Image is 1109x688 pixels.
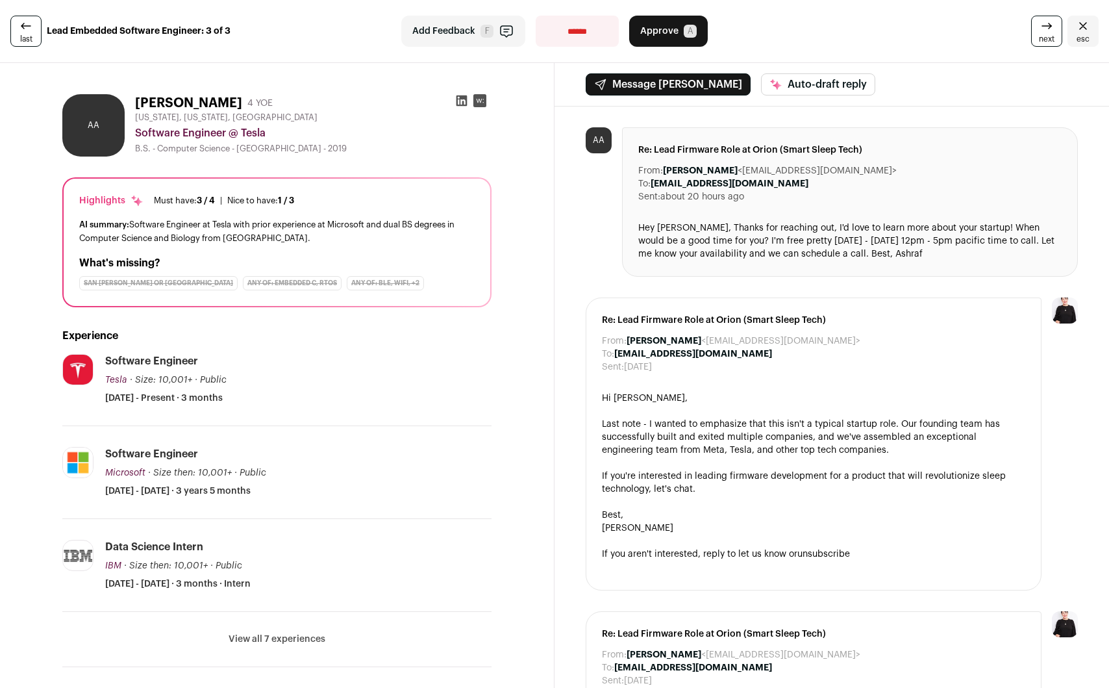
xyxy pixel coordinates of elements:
[62,328,492,344] h2: Experience
[247,97,273,110] div: 4 YOE
[638,144,1062,157] span: Re: Lead Firmware Role at Orion (Smart Sleep Tech)
[135,144,492,154] div: B.S. - Computer Science - [GEOGRAPHIC_DATA] - 2019
[63,544,93,568] img: 0038dca3a6a3e627423967c21e8ceddaf504a38788d773c76dfe00ddd1842ed1.jpg
[105,376,127,385] span: Tesla
[602,418,1025,457] div: Last note - I wanted to emphasize that this isn't a typical startup role. Our founding team has s...
[79,218,475,245] div: Software Engineer at Tesla with prior experience at Microsoft and dual BS degrees in Computer Sci...
[105,540,203,554] div: Data Science Intern
[412,25,475,38] span: Add Feedback
[602,548,1025,561] div: If you aren't interested, reply to let us know or
[1052,298,1078,324] img: 9240684-medium_jpg
[1031,16,1062,47] a: next
[627,650,701,659] b: [PERSON_NAME]
[216,561,242,570] span: Public
[195,374,197,387] span: ·
[761,73,875,96] button: Auto-draft reply
[79,255,475,271] h2: What's missing?
[79,276,238,290] div: San [PERSON_NAME] or [GEOGRAPHIC_DATA]
[602,628,1025,641] span: Re: Lead Firmware Role at Orion (Smart Sleep Tech)
[797,550,850,559] a: unsubscribe
[79,220,129,229] span: AI summary:
[234,466,237,479] span: ·
[200,376,227,385] span: Public
[105,578,251,591] span: [DATE] - [DATE] · 3 months · Intern
[1039,34,1054,44] span: next
[602,392,1025,405] div: Hi [PERSON_NAME],
[135,94,242,112] h1: [PERSON_NAME]
[135,112,318,123] span: [US_STATE], [US_STATE], [GEOGRAPHIC_DATA]
[148,468,232,478] span: · Size then: 10,001+
[240,468,266,478] span: Public
[347,276,424,290] div: Any of: BLE, WiFi, +2
[684,25,697,38] span: A
[62,94,125,157] div: AA
[10,16,42,47] a: last
[278,196,294,205] span: 1 / 3
[1052,611,1078,637] img: 9240684-medium_jpg
[602,348,614,361] dt: To:
[651,179,808,188] b: [EMAIL_ADDRESS][DOMAIN_NAME]
[401,16,525,47] button: Add Feedback F
[638,190,660,203] dt: Sent:
[629,16,708,47] button: Approve A
[105,354,198,368] div: Software Engineer
[63,448,93,478] img: c786a7b10b07920eb52778d94b98952337776963b9c08eb22d98bc7b89d269e4.jpg
[640,25,679,38] span: Approve
[638,222,1062,261] div: Hey [PERSON_NAME], Thanks for reaching out, I'd love to learn more about your startup! When would...
[663,164,897,177] dd: <[EMAIL_ADDRESS][DOMAIN_NAME]>
[627,335,860,348] dd: <[EMAIL_ADDRESS][DOMAIN_NAME]>
[586,127,612,153] div: AA
[154,196,294,206] ul: |
[1067,16,1099,47] a: Close
[663,166,738,175] b: [PERSON_NAME]
[47,25,231,38] strong: Lead Embedded Software Engineer: 3 of 3
[63,355,93,385] img: 2efef2a77c57832c739bdd86959a87bc1955adc1135e294d5928bdae2d2d3bd5.jpg
[105,485,251,498] span: [DATE] - [DATE] · 3 years 5 months
[602,314,1025,327] span: Re: Lead Firmware Role at Orion (Smart Sleep Tech)
[602,522,1025,535] div: [PERSON_NAME]
[614,663,772,672] b: [EMAIL_ADDRESS][DOMAIN_NAME]
[105,447,198,461] div: Software Engineer
[210,559,213,572] span: ·
[135,125,492,141] div: Software Engineer @ Tesla
[229,633,325,646] button: View all 7 experiences
[105,392,223,405] span: [DATE] - Present · 3 months
[124,561,208,570] span: · Size then: 10,001+
[227,196,294,206] div: Nice to have:
[624,361,652,374] dd: [DATE]
[20,34,32,44] span: last
[614,350,772,359] b: [EMAIL_ADDRESS][DOMAIN_NAME]
[602,674,624,687] dt: Sent:
[105,561,121,570] span: IBM
[638,164,663,177] dt: From:
[624,674,652,687] dd: [DATE]
[627,648,860,661] dd: <[EMAIL_ADDRESS][DOMAIN_NAME]>
[480,25,493,38] span: F
[154,196,215,206] div: Must have:
[243,276,342,290] div: Any of: Embedded C, RTOS
[79,194,143,207] div: Highlights
[627,337,701,346] b: [PERSON_NAME]
[602,509,1025,522] div: Best,
[638,177,651,190] dt: To:
[602,361,624,374] dt: Sent:
[197,196,215,205] span: 3 / 4
[602,648,627,661] dt: From:
[1077,34,1090,44] span: esc
[602,335,627,348] dt: From:
[602,470,1025,496] div: If you're interested in leading firmware development for a product that will revolutionize sleep ...
[105,468,145,478] span: Microsoft
[660,190,744,203] dd: about 20 hours ago
[586,73,751,96] button: Message [PERSON_NAME]
[130,376,192,385] span: · Size: 10,001+
[602,661,614,674] dt: To:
